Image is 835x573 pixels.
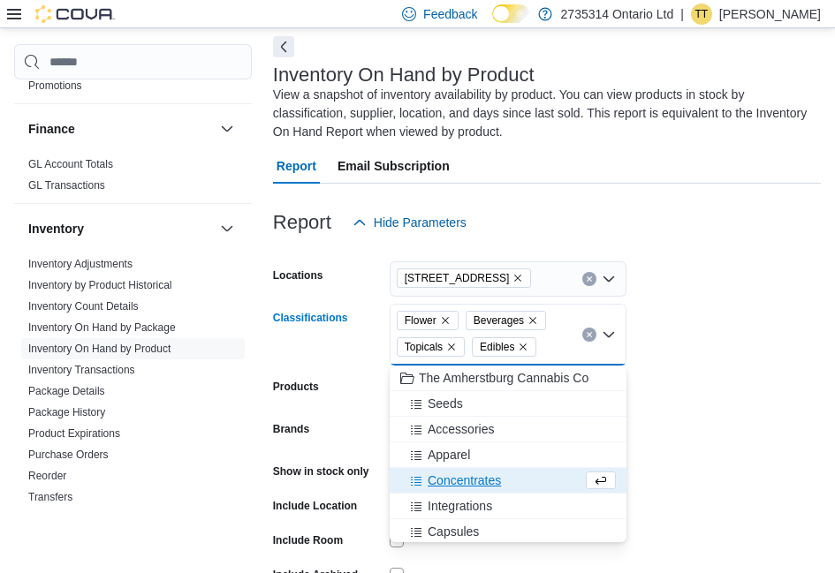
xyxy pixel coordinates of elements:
a: GL Account Totals [28,158,113,170]
button: Hide Parameters [345,205,474,240]
h3: Report [273,212,331,233]
span: TT [695,4,709,25]
a: Package History [28,406,105,418]
a: Purchase Orders [28,449,109,461]
span: Concentrates [428,471,501,489]
a: Reorder [28,470,66,482]
button: Apparel [390,442,626,468]
a: Inventory Count Details [28,300,139,313]
a: Inventory Adjustments [28,258,133,270]
span: Capsules [428,523,479,540]
button: Clear input [582,328,596,342]
a: Promotions [28,79,82,92]
a: Inventory On Hand by Package [28,321,176,334]
span: Edibles [480,338,514,356]
button: Open list of options [602,272,616,286]
button: Remove Beverages from selection in this group [528,315,538,326]
span: Edibles [472,337,536,357]
span: Accessories [428,420,494,438]
input: Dark Mode [492,4,529,23]
span: Inventory Count Details [28,299,139,313]
button: Close list of options [602,328,616,342]
span: Inventory Transactions [28,363,135,377]
a: Product Expirations [28,427,120,440]
button: Inventory [28,220,213,237]
span: Transfers [28,490,72,504]
span: Seeds [428,395,463,412]
img: Cova [35,5,115,23]
div: Inventory [14,253,252,515]
label: Brands [273,422,309,436]
span: GL Transactions [28,178,105,192]
h3: Inventory [28,220,84,237]
a: GL Transactions [28,179,105,192]
a: Package Details [28,385,105,397]
a: Inventory by Product Historical [28,279,172,291]
span: Promotions [28,79,82,93]
span: Beverages [466,311,546,330]
a: Transfers [28,491,72,503]
span: Reorder [28,469,66,483]
div: View a snapshot of inventory availability by product. You can view products in stock by classific... [273,86,812,141]
button: Finance [216,118,238,139]
span: Flower [405,312,436,329]
button: Capsules [390,519,626,545]
p: | [680,4,684,25]
span: Flower [397,311,459,330]
span: Topicals [405,338,443,356]
button: Next [273,36,294,57]
h3: Inventory On Hand by Product [273,64,535,86]
label: Locations [273,268,323,283]
button: Concentrates [390,468,626,494]
span: Feedback [423,5,477,23]
div: Travis T Renaud [691,4,712,25]
span: Inventory On Hand by Product [28,342,171,356]
label: Include Location [273,499,357,513]
button: Remove Edibles from selection in this group [518,342,528,352]
span: Inventory On Hand by Package [28,320,176,335]
span: Topicals [397,337,465,357]
span: Apparel [428,446,470,464]
span: Package History [28,405,105,419]
div: Finance [14,154,252,203]
span: [STREET_ADDRESS] [405,269,510,287]
button: Remove 268 Sandwich St S from selection in this group [512,273,523,283]
span: Report [277,148,316,184]
h3: Finance [28,120,75,138]
a: Inventory Transactions [28,364,135,376]
button: Remove Topicals from selection in this group [446,342,457,352]
p: 2735314 Ontario Ltd [561,4,674,25]
span: The Amherstburg Cannabis Co [419,369,588,387]
span: Purchase Orders [28,448,109,462]
span: GL Account Totals [28,157,113,171]
label: Products [273,380,319,394]
p: [PERSON_NAME] [719,4,821,25]
button: Remove Flower from selection in this group [440,315,451,326]
button: Clear input [582,272,596,286]
span: Inventory by Product Historical [28,278,172,292]
span: Hide Parameters [374,214,467,231]
button: Seeds [390,391,626,417]
button: Finance [28,120,213,138]
span: Dark Mode [492,23,493,24]
span: Integrations [428,497,492,515]
label: Show in stock only [273,464,369,479]
button: Accessories [390,417,626,442]
span: 268 Sandwich St S [397,268,532,288]
span: Product Expirations [28,426,120,441]
span: Inventory Adjustments [28,257,133,271]
button: The Amherstburg Cannabis Co [390,366,626,391]
button: Inventory [216,218,238,239]
label: Include Room [273,533,343,547]
a: Inventory On Hand by Product [28,343,171,355]
button: Integrations [390,494,626,519]
span: Beverages [474,312,524,329]
span: Email Subscription [338,148,450,184]
label: Classifications [273,311,348,325]
span: Package Details [28,384,105,398]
